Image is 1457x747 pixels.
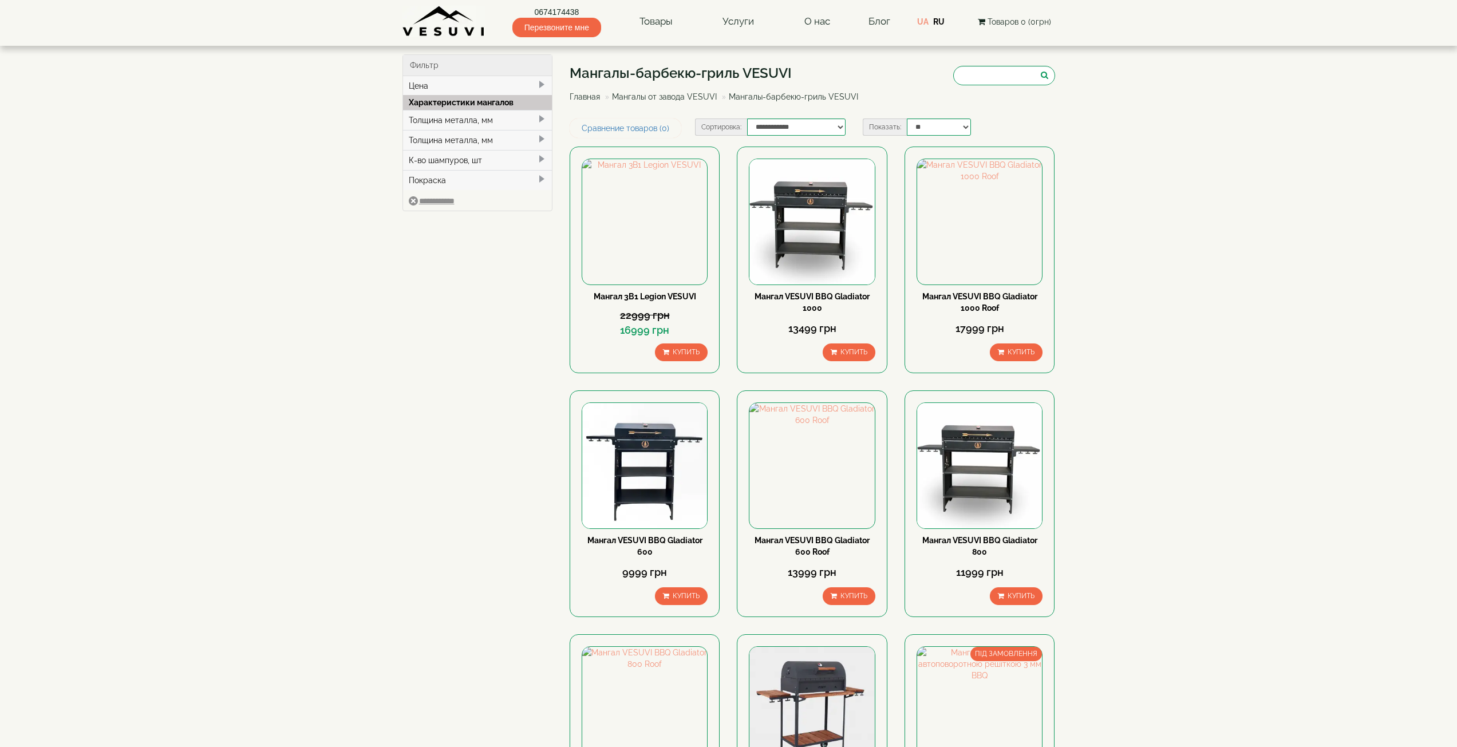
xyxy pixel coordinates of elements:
div: Толщина металла, мм [403,110,552,130]
button: Купить [823,587,875,605]
img: Мангал 3В1 Legion VESUVI [582,159,707,284]
span: Купить [673,348,700,356]
div: Фильтр [403,55,552,76]
div: Цена [403,76,552,96]
div: Толщина металла, мм [403,130,552,150]
span: Перезвоните мне [512,18,601,37]
div: 13499 грн [749,321,875,336]
a: Мангал VESUVI BBQ Gladiator 600 Roof [755,536,870,556]
div: 11999 грн [917,565,1043,580]
a: Товары [628,9,684,35]
img: Мангал VESUVI BBQ Gladiator 1000 [749,159,874,284]
a: Сравнение товаров (0) [570,118,681,138]
span: Товаров 0 (0грн) [988,17,1051,26]
img: Завод VESUVI [402,6,485,37]
label: Сортировка: [695,118,747,136]
span: Купить [840,592,867,600]
a: Мангал VESUVI BBQ Gladiator 800 [922,536,1037,556]
div: 22999 грн [582,308,708,323]
button: Купить [990,587,1043,605]
a: 0674174438 [512,6,601,18]
div: 13999 грн [749,565,875,580]
img: Мангал VESUVI BBQ Gladiator 600 Roof [749,403,874,528]
a: Блог [868,15,890,27]
a: Мангал 3В1 Legion VESUVI [594,292,696,301]
span: Купить [673,592,700,600]
a: Мангал VESUVI BBQ Gladiator 1000 Roof [922,292,1037,313]
div: Покраска [403,170,552,190]
button: Купить [823,343,875,361]
img: Мангал VESUVI BBQ Gladiator 1000 Roof [917,159,1042,284]
a: RU [933,17,945,26]
span: Купить [1008,592,1034,600]
button: Купить [655,343,708,361]
a: О нас [793,9,842,35]
a: Мангал VESUVI BBQ Gladiator 1000 [755,292,870,313]
div: К-во шампуров, шт [403,150,552,170]
button: Купить [990,343,1043,361]
label: Показать: [863,118,907,136]
div: 16999 грн [582,323,708,338]
img: Мангал VESUVI BBQ Gladiator 600 [582,403,707,528]
div: Характеристики мангалов [403,95,552,110]
a: Услуги [711,9,765,35]
div: 17999 грн [917,321,1043,336]
button: Товаров 0 (0грн) [974,15,1055,28]
a: Мангалы от завода VESUVI [612,92,717,101]
span: Купить [840,348,867,356]
h1: Мангалы-барбекю-гриль VESUVI [570,66,867,81]
img: Мангал VESUVI BBQ Gladiator 800 [917,403,1042,528]
span: ПІД ЗАМОВЛЕННЯ [970,647,1042,661]
div: 9999 грн [582,565,708,580]
a: Главная [570,92,600,101]
a: Мангал VESUVI BBQ Gladiator 600 [587,536,702,556]
li: Мангалы-барбекю-гриль VESUVI [719,91,858,102]
a: UA [917,17,929,26]
button: Купить [655,587,708,605]
span: Купить [1008,348,1034,356]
